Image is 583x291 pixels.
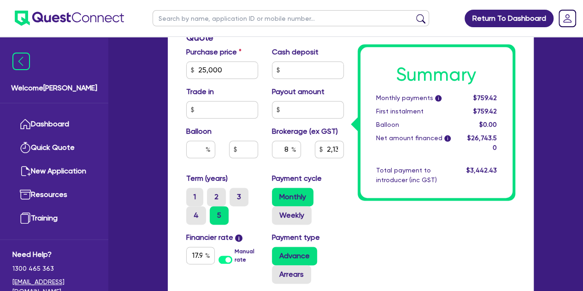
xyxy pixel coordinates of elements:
[12,207,96,230] a: Training
[272,188,313,206] label: Monthly
[11,83,97,94] span: Welcome [PERSON_NAME]
[272,247,317,265] label: Advance
[12,264,96,273] span: 1300 465 363
[210,206,229,225] label: 5
[272,86,324,97] label: Payout amount
[369,120,459,130] div: Balloon
[186,32,344,43] h3: Quote
[555,6,579,30] a: Dropdown toggle
[186,232,243,243] label: Financier rate
[186,126,212,137] label: Balloon
[12,160,96,183] a: New Application
[272,206,312,225] label: Weekly
[207,188,226,206] label: 2
[272,173,322,184] label: Payment cycle
[186,173,228,184] label: Term (years)
[467,134,496,151] span: $26,743.50
[272,232,320,243] label: Payment type
[12,136,96,160] a: Quick Quote
[186,86,214,97] label: Trade in
[376,64,497,86] h1: Summary
[369,107,459,116] div: First instalment
[12,183,96,207] a: Resources
[435,95,442,102] span: i
[473,94,496,101] span: $759.42
[369,93,459,103] div: Monthly payments
[466,166,496,174] span: $3,442.43
[272,265,311,284] label: Arrears
[235,234,242,242] span: i
[15,11,124,26] img: quest-connect-logo-blue
[473,107,496,115] span: $759.42
[369,133,459,153] div: Net amount financed
[444,136,451,142] span: i
[12,113,96,136] a: Dashboard
[12,249,96,260] span: Need Help?
[272,47,318,58] label: Cash deposit
[369,166,459,185] div: Total payment to introducer (inc GST)
[186,188,203,206] label: 1
[20,189,31,200] img: resources
[20,166,31,177] img: new-application
[20,142,31,153] img: quick-quote
[20,213,31,224] img: training
[479,121,496,128] span: $0.00
[12,53,30,70] img: icon-menu-close
[186,47,241,58] label: Purchase price
[230,188,248,206] label: 3
[272,126,338,137] label: Brokerage (ex GST)
[153,10,429,26] input: Search by name, application ID or mobile number...
[235,247,258,264] label: Manual rate
[186,206,206,225] label: 4
[465,10,554,27] a: Return To Dashboard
